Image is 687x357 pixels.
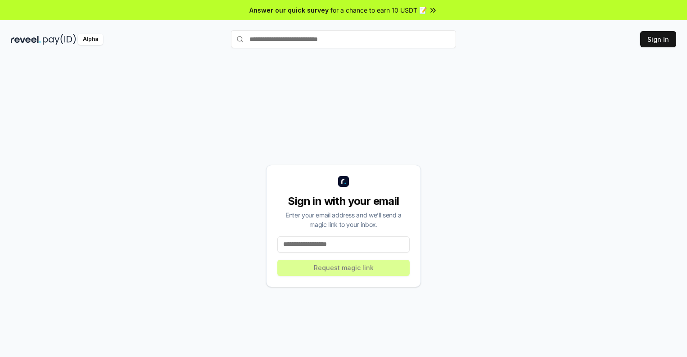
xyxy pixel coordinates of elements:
[11,34,41,45] img: reveel_dark
[338,176,349,187] img: logo_small
[277,194,410,208] div: Sign in with your email
[78,34,103,45] div: Alpha
[277,210,410,229] div: Enter your email address and we’ll send a magic link to your inbox.
[43,34,76,45] img: pay_id
[330,5,427,15] span: for a chance to earn 10 USDT 📝
[249,5,329,15] span: Answer our quick survey
[640,31,676,47] button: Sign In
